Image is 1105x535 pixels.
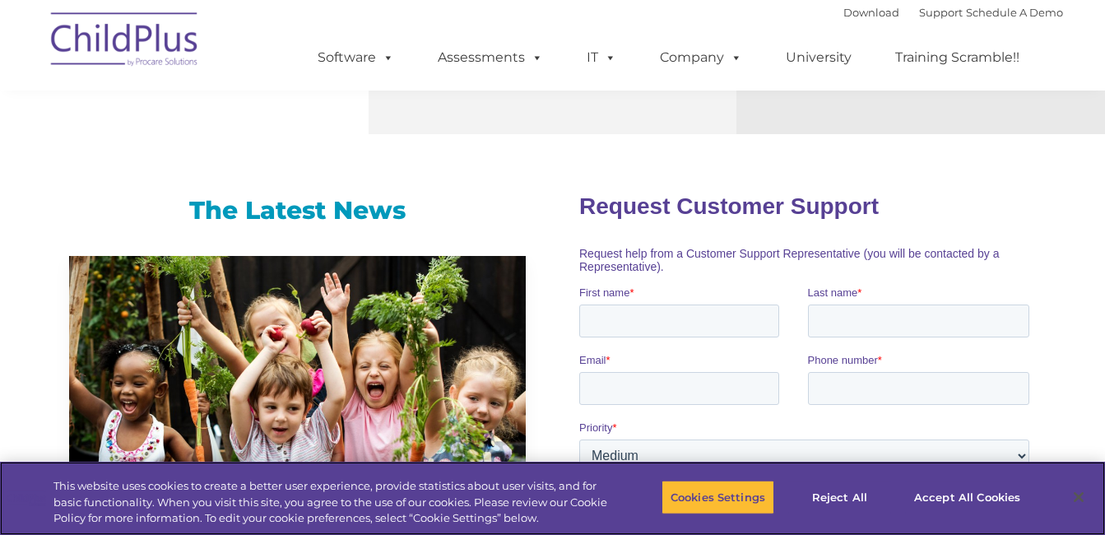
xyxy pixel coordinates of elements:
a: University [769,41,868,74]
div: This website uses cookies to create a better user experience, provide statistics about user visit... [53,478,608,527]
a: IT [570,41,633,74]
a: Schedule A Demo [966,6,1063,19]
button: Cookies Settings [662,480,774,514]
span: Last name [229,109,279,121]
a: Company [643,41,759,74]
a: Training Scramble!! [879,41,1036,74]
img: ChildPlus by Procare Solutions [43,1,207,83]
font: | [843,6,1063,19]
button: Accept All Cookies [905,480,1029,514]
h3: The Latest News [69,194,526,227]
a: Support [919,6,963,19]
a: Software [301,41,411,74]
a: Assessments [421,41,559,74]
button: Reject All [788,480,891,514]
button: Close [1061,479,1097,515]
a: Download [843,6,899,19]
span: Phone number [229,176,299,188]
